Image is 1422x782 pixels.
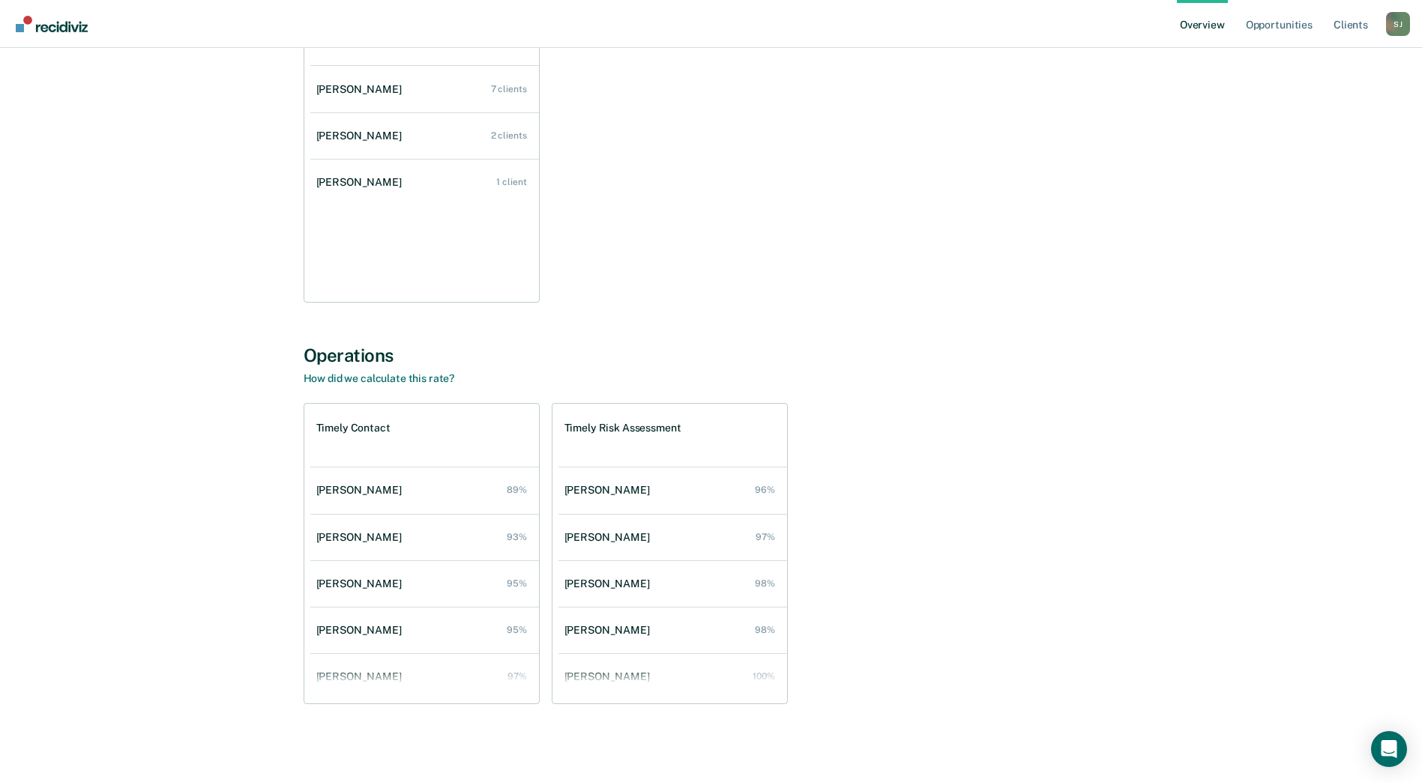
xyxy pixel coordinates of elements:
div: [PERSON_NAME] [564,531,656,544]
div: 93% [507,532,527,542]
button: Profile dropdown button [1386,12,1410,36]
div: [PERSON_NAME] [316,176,408,189]
div: [PERSON_NAME] [316,624,408,637]
a: [PERSON_NAME] 100% [558,655,787,698]
div: 98% [755,625,775,635]
a: [PERSON_NAME] 95% [310,563,539,605]
div: Open Intercom Messenger [1371,731,1407,767]
div: 7 clients [491,84,527,94]
a: [PERSON_NAME] 98% [558,563,787,605]
a: [PERSON_NAME] 2 clients [310,115,539,157]
div: 96% [755,485,775,495]
div: 97% [507,671,527,682]
a: [PERSON_NAME] 7 clients [310,68,539,111]
h1: Timely Contact [316,422,391,434]
a: [PERSON_NAME] 95% [310,609,539,652]
div: 98% [755,578,775,589]
div: [PERSON_NAME] [564,670,656,683]
div: [PERSON_NAME] [564,578,656,590]
div: [PERSON_NAME] [316,83,408,96]
a: How did we calculate this rate? [304,372,455,384]
div: 100% [753,671,775,682]
div: [PERSON_NAME] [316,670,408,683]
a: [PERSON_NAME] 97% [310,655,539,698]
div: [PERSON_NAME] [316,531,408,544]
div: S J [1386,12,1410,36]
div: [PERSON_NAME] [564,484,656,497]
div: [PERSON_NAME] [316,578,408,590]
div: Operations [304,345,1119,366]
img: Recidiviz [16,16,88,32]
a: [PERSON_NAME] 93% [310,516,539,559]
a: [PERSON_NAME] 97% [558,516,787,559]
div: 2 clients [491,130,527,141]
div: [PERSON_NAME] [564,624,656,637]
a: [PERSON_NAME] 98% [558,609,787,652]
div: 95% [507,625,527,635]
div: 95% [507,578,527,589]
div: 1 client [496,177,526,187]
a: [PERSON_NAME] 1 client [310,161,539,204]
div: 97% [756,532,775,542]
div: 89% [507,485,527,495]
a: [PERSON_NAME] 96% [558,469,787,512]
div: [PERSON_NAME] [316,484,408,497]
h1: Timely Risk Assessment [564,422,681,434]
div: [PERSON_NAME] [316,130,408,142]
a: [PERSON_NAME] 89% [310,469,539,512]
